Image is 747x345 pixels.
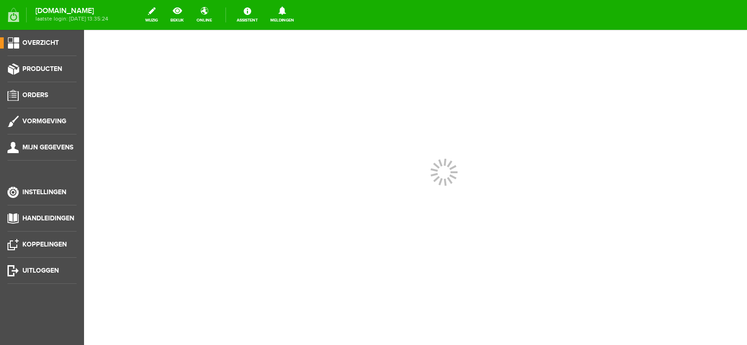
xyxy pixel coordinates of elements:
a: wijzig [140,5,163,25]
a: bekijk [165,5,190,25]
span: Mijn gegevens [22,143,73,151]
span: Overzicht [22,39,59,47]
span: Vormgeving [22,117,66,125]
span: Producten [22,65,62,73]
a: Meldingen [265,5,300,25]
span: Koppelingen [22,240,67,248]
span: Instellingen [22,188,66,196]
strong: [DOMAIN_NAME] [35,8,108,14]
span: Handleidingen [22,214,74,222]
a: Assistent [231,5,263,25]
span: Orders [22,91,48,99]
span: Uitloggen [22,267,59,275]
span: laatste login: [DATE] 13:35:24 [35,16,108,21]
a: online [191,5,218,25]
